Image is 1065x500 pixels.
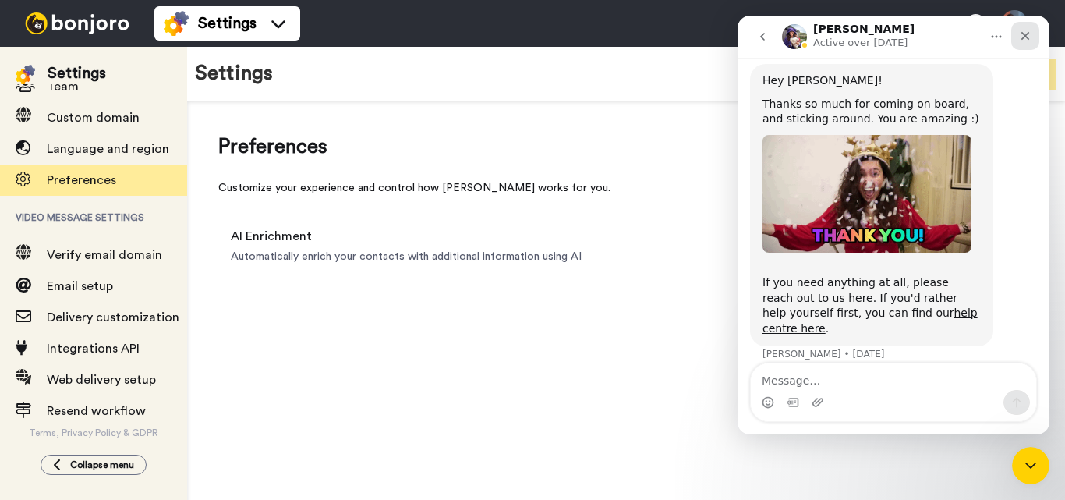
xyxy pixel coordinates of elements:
[218,180,1034,196] div: Customize your experience and control how [PERSON_NAME] works for you.
[47,143,169,155] span: Language and region
[47,112,140,124] span: Custom domain
[47,374,156,386] span: Web delivery setup
[48,62,106,84] div: Settings
[198,12,257,34] span: Settings
[164,11,189,36] img: settings-colored.svg
[231,227,582,246] span: AI Enrichment
[195,62,273,85] h1: Settings
[70,459,134,471] span: Collapse menu
[47,80,79,93] span: Team
[738,16,1049,434] iframe: Intercom live chat
[41,455,147,475] button: Collapse menu
[47,174,116,186] span: Preferences
[47,342,140,355] span: Integrations API
[16,65,35,84] img: settings-colored.svg
[218,133,1034,161] span: Preferences
[19,12,136,34] img: bj-logo-header-white.svg
[47,249,162,261] span: Verify email domain
[47,311,179,324] span: Delivery customization
[231,249,582,264] span: Automatically enrich your contacts with additional information using AI
[47,280,113,293] span: Email setup
[47,405,146,417] span: Resend workflow
[1012,447,1049,484] iframe: Intercom live chat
